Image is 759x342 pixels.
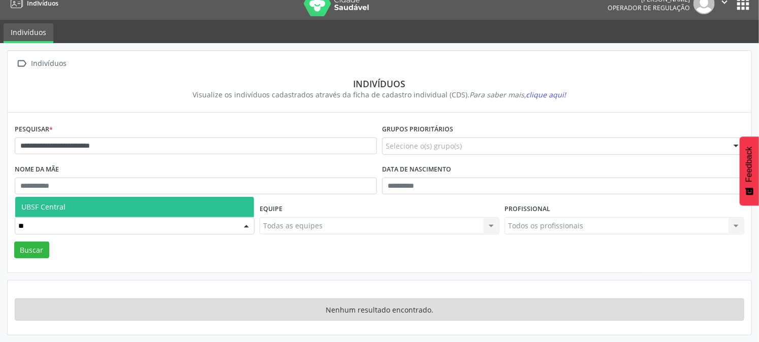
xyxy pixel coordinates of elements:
[470,90,566,99] i: Para saber mais,
[260,201,282,217] label: Equipe
[526,90,566,99] span: clique aqui!
[15,162,59,178] label: Nome da mãe
[21,202,66,212] span: UBSF Central
[22,78,737,89] div: Indivíduos
[15,56,69,71] a:  Indivíduos
[22,89,737,100] div: Visualize os indivíduos cadastrados através da ficha de cadastro individual (CDS).
[15,298,744,321] div: Nenhum resultado encontrado.
[29,56,69,71] div: Indivíduos
[15,56,29,71] i: 
[745,147,754,182] span: Feedback
[608,4,690,12] span: Operador de regulação
[504,201,550,217] label: Profissional
[15,122,53,138] label: Pesquisar
[14,242,49,259] button: Buscar
[740,136,759,206] button: Feedback - Mostrar pesquisa
[4,23,53,43] a: Indivíduos
[382,162,451,178] label: Data de nascimento
[382,122,453,138] label: Grupos prioritários
[386,141,462,151] span: Selecione o(s) grupo(s)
